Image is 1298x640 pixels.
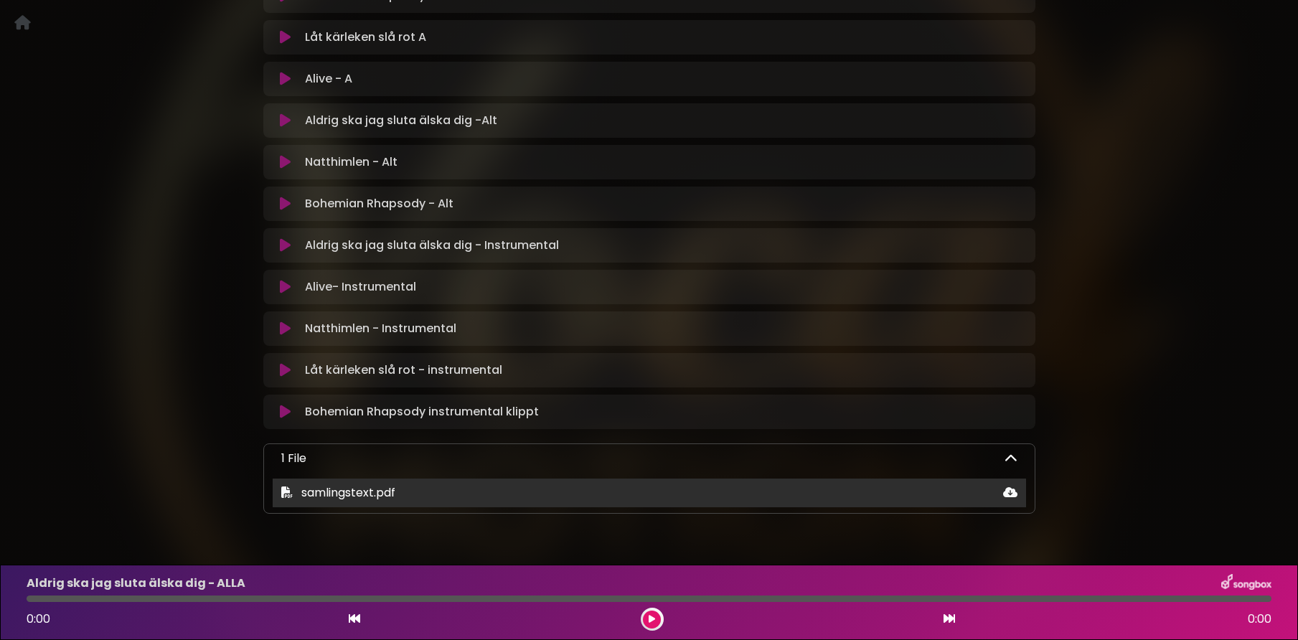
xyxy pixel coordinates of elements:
p: Alive - A [305,70,352,88]
span: samlingstext.pdf [301,484,395,501]
p: Alive- Instrumental [305,278,416,296]
p: 1 File [281,450,306,467]
p: Bohemian Rhapsody - Alt [305,195,453,212]
p: Bohemian Rhapsody instrumental klippt [305,403,539,420]
p: Aldrig ska jag sluta älska dig - Instrumental [305,237,559,254]
p: Aldrig ska jag sluta älska dig -Alt [305,112,497,129]
p: Låt kärleken slå rot - instrumental [305,362,502,379]
p: Låt kärleken slå rot A [305,29,426,46]
p: Natthimlen - Alt [305,154,398,171]
p: Natthimlen - Instrumental [305,320,456,337]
